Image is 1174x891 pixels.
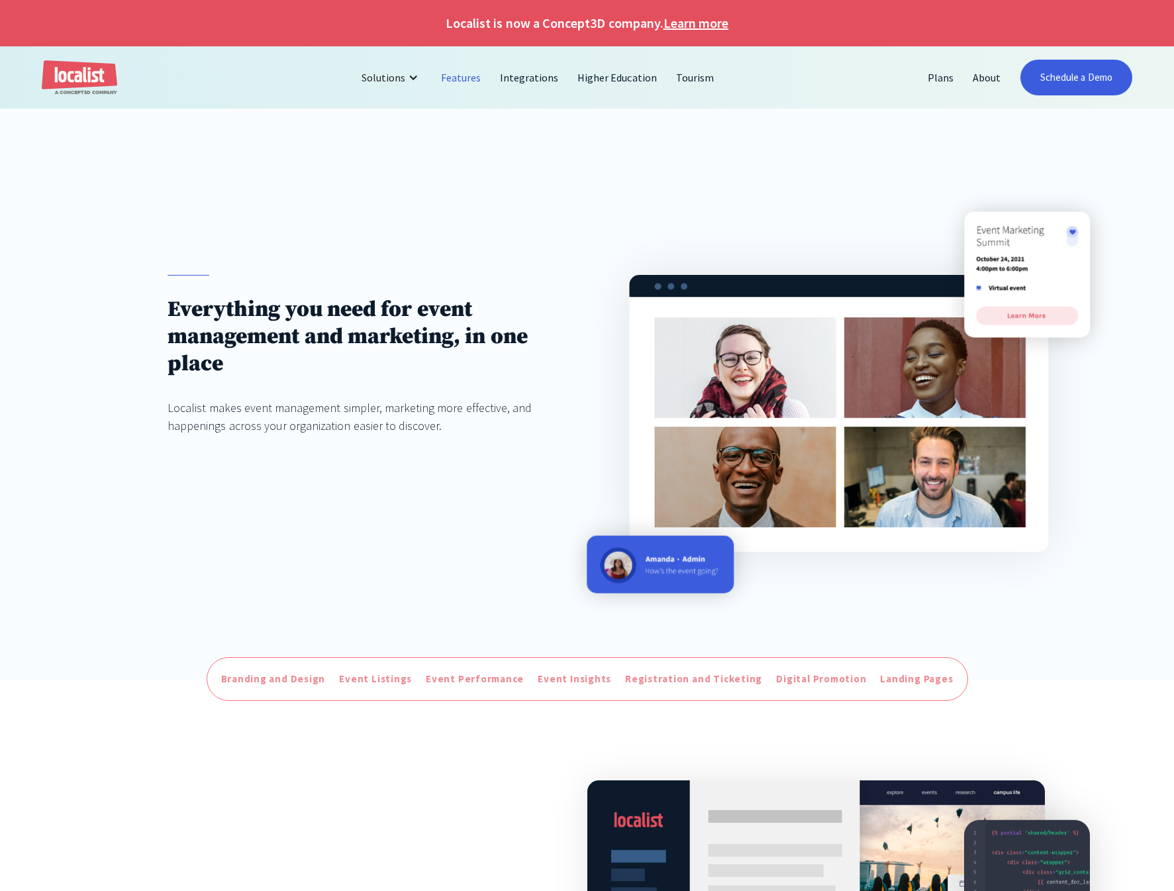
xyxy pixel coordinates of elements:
a: Event Performance [422,668,527,690]
div: Solutions [362,70,405,85]
div: Registration and Ticketing [625,672,762,687]
a: Tourism [667,62,724,93]
h1: Everything you need for event management and marketing, in one place [168,296,545,378]
a: Plans [918,62,963,93]
a: Event Insights [534,668,614,690]
a: Learn more [663,13,728,33]
div: Landing Pages [880,672,953,687]
div: Localist makes event management simpler, marketing more effective, and happenings across your org... [168,399,545,435]
a: About [963,62,1010,93]
div: Digital Promotion [776,672,866,687]
div: Branding and Design [221,672,326,687]
div: Event Listings [339,672,412,687]
a: Features [432,62,491,93]
div: Event Performance [426,672,524,687]
a: home [42,60,117,95]
a: Landing Pages [877,668,956,690]
a: Schedule a Demo [1020,60,1132,95]
div: Event Insights [538,672,611,687]
a: Event Listings [336,668,415,690]
div: Solutions [352,62,432,93]
a: Integrations [491,62,568,93]
a: Registration and Ticketing [622,668,765,690]
a: Higher Education [568,62,667,93]
a: Branding and Design [218,668,329,690]
a: Digital Promotion [773,668,869,690]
